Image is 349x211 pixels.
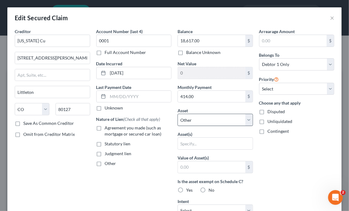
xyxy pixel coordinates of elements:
[178,108,188,113] span: Asset
[15,86,90,98] input: Enter city...
[178,131,192,137] label: Asset(s)
[178,67,245,79] input: 0.00
[105,49,146,56] label: Full Account Number
[330,14,334,21] button: ×
[268,119,293,124] span: Unliquidated
[178,84,212,90] label: Monthly Payment
[96,84,132,90] label: Last Payment Date
[96,28,143,35] label: Account Number (last 4)
[23,132,75,137] span: Omit from Creditor Matrix
[96,35,172,47] input: XXXX
[328,190,343,205] iframe: Intercom live chat
[327,35,334,47] div: $
[105,125,162,136] span: Agreement you made (such as mortgage or secured car loan)
[268,109,285,114] span: Disputed
[15,35,90,47] input: Search creditor by name...
[178,138,253,149] input: Specify...
[56,103,90,115] input: Enter zip...
[15,52,90,64] input: Enter address...
[259,28,295,35] label: Arrearage Amount
[245,91,253,102] div: $
[178,60,196,67] label: Net Value
[245,161,253,173] div: $
[178,91,245,102] input: 0.00
[96,60,123,67] label: Date Incurred
[259,52,280,58] span: Belongs To
[245,35,253,47] div: $
[15,29,31,34] span: Creditor
[259,100,335,106] label: Choose any that apply
[15,13,68,22] div: Edit Secured Claim
[178,198,189,205] label: Intent
[105,161,116,166] span: Other
[245,67,253,79] div: $
[341,190,346,195] span: 2
[178,28,193,35] label: Balance
[259,35,327,47] input: 0.00
[23,120,74,126] label: Save As Common Creditor
[105,151,132,156] span: Judgment lien
[124,117,160,122] span: (Check all that apply)
[108,91,171,102] input: MM/DD/YYYY
[108,67,171,79] input: MM/DD/YYYY
[186,187,193,193] span: Yes
[178,155,209,161] label: Value of Asset(s)
[105,141,131,146] span: Statutory lien
[186,49,221,56] label: Balance Unknown
[178,178,253,185] label: Is the asset exempt on Schedule C?
[96,116,160,122] label: Nature of Lien
[259,75,279,83] label: Priority
[268,129,289,134] span: Contingent
[178,35,245,47] input: 0.00
[15,69,90,81] input: Apt, Suite, etc...
[178,161,245,173] input: 0.00
[209,187,214,193] span: No
[105,105,123,111] label: Unknown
